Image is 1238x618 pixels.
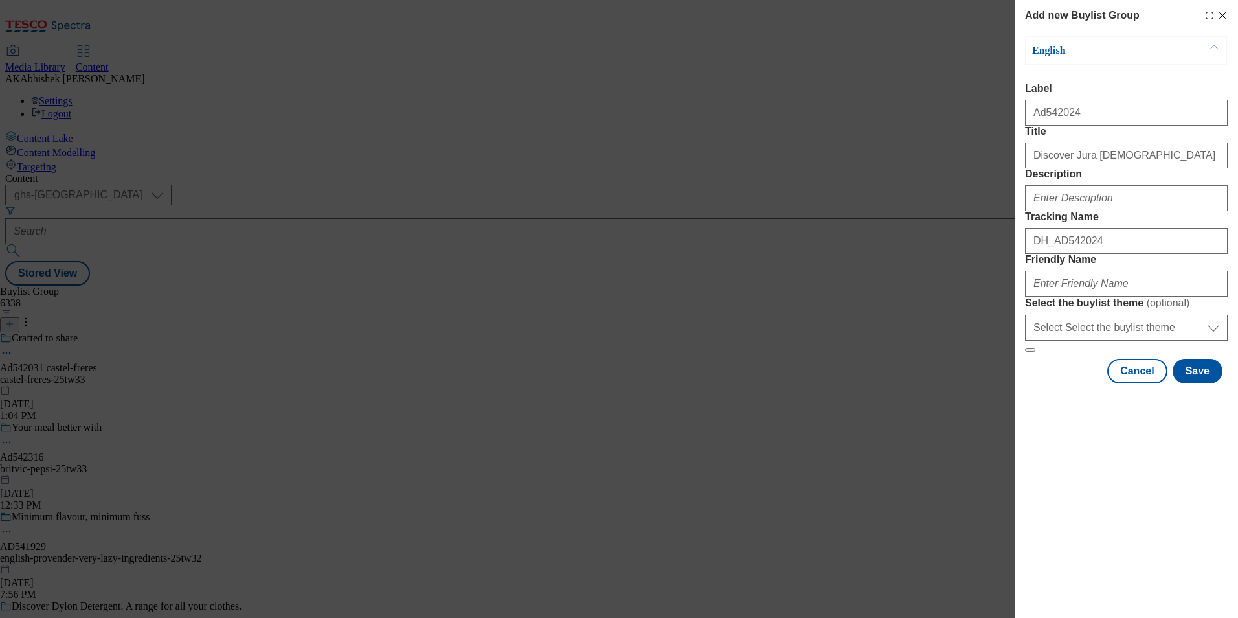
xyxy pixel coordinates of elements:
[1025,126,1228,137] label: Title
[1032,44,1168,57] p: English
[1025,8,1140,23] h4: Add new Buylist Group
[1025,83,1228,95] label: Label
[1147,297,1190,308] span: ( optional )
[1025,211,1228,223] label: Tracking Name
[1025,185,1228,211] input: Enter Description
[1025,143,1228,168] input: Enter Title
[1025,254,1228,266] label: Friendly Name
[1025,228,1228,254] input: Enter Tracking Name
[1107,359,1167,383] button: Cancel
[1025,297,1228,310] label: Select the buylist theme
[1025,271,1228,297] input: Enter Friendly Name
[1025,168,1228,180] label: Description
[1025,100,1228,126] input: Enter Label
[1173,359,1222,383] button: Save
